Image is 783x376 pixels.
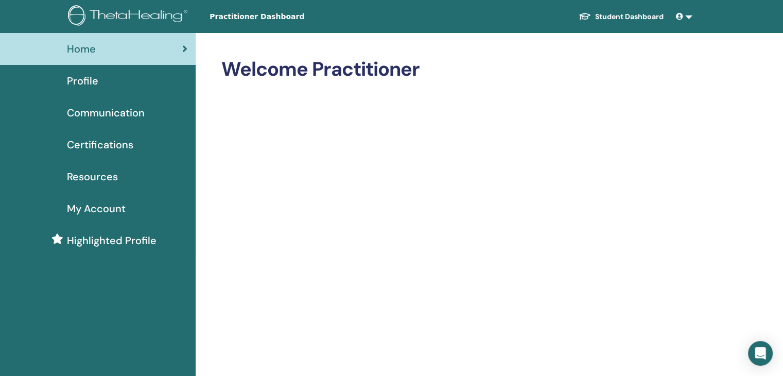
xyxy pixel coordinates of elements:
[27,27,147,35] div: [PERSON_NAME]: [DOMAIN_NAME]
[221,58,690,81] h2: Welcome Practitioner
[16,27,25,35] img: website_grey.svg
[67,137,133,152] span: Certifications
[120,61,165,67] div: Palavras-chave
[68,5,191,28] img: logo.png
[16,16,25,25] img: logo_orange.svg
[109,60,117,68] img: tab_keywords_by_traffic_grey.svg
[210,11,364,22] span: Practitioner Dashboard
[67,169,118,184] span: Resources
[67,233,156,248] span: Highlighted Profile
[67,105,145,121] span: Communication
[748,341,773,366] div: Open Intercom Messenger
[43,60,51,68] img: tab_domain_overview_orange.svg
[67,73,98,89] span: Profile
[570,7,672,26] a: Student Dashboard
[67,201,126,216] span: My Account
[67,41,96,57] span: Home
[579,12,591,21] img: graduation-cap-white.svg
[29,16,50,25] div: v 4.0.25
[54,61,79,67] div: Domínio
